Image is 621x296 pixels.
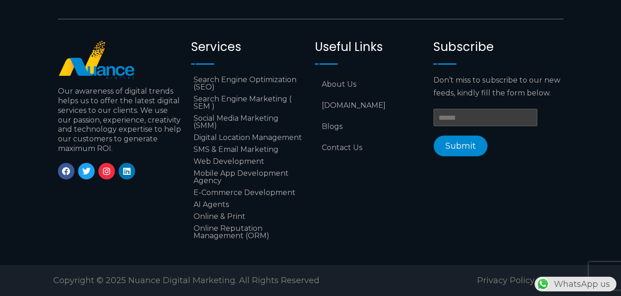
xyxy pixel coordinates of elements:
a: About Us [315,74,424,95]
a: AI Agents [191,199,306,211]
a: Blogs [315,116,424,137]
a: Search Engine Marketing ( SEM ) [191,93,306,112]
a: Online Reputation Management (ORM) [191,223,306,242]
img: WhatsApp [536,277,550,291]
button: Submit [433,135,488,156]
a: Mobile App Development Agency [191,168,306,187]
a: Privacy Policy [477,275,535,285]
p: Don’t miss to subscribe to our new feeds, kindly fill the form below. [433,74,563,100]
div: WhatsApp us [535,277,616,291]
h2: Services [191,40,306,54]
a: Digital Location Management [191,132,306,144]
a: E-Commerce Development [191,187,306,199]
a: Contact Us [315,137,424,158]
a: Social Media Marketing (SMM) [191,112,306,132]
h2: Subscribe [433,40,563,54]
p: Our awareness of digital trends helps us to offer the latest digital services to our clients. We ... [58,87,182,154]
a: Web Development [191,156,306,168]
a: SMS & Email Marketing [191,144,306,156]
a: [DOMAIN_NAME] [315,95,424,116]
span: Copyright © 2025 Nuance Digital Marketing. All Rights Reserved [53,275,319,285]
a: WhatsAppWhatsApp us [535,279,616,289]
a: Online & Print [191,211,306,223]
a: Search Engine Optimization (SEO) [191,74,306,93]
h2: Useful Links [315,40,424,54]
